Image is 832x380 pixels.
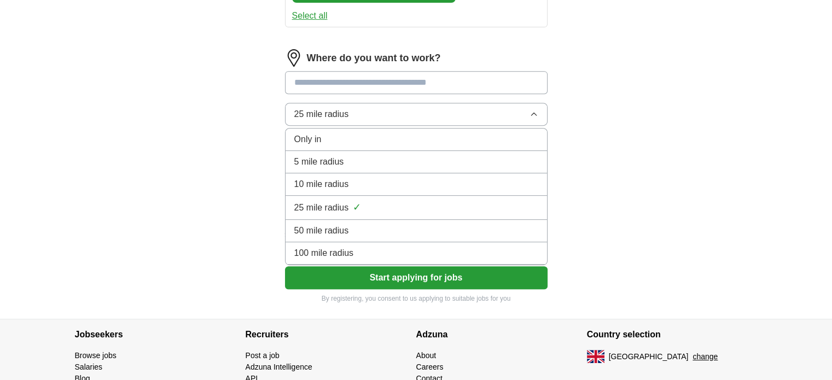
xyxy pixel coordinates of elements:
[75,363,103,371] a: Salaries
[587,350,604,363] img: UK flag
[587,319,758,350] h4: Country selection
[294,247,354,260] span: 100 mile radius
[285,266,548,289] button: Start applying for jobs
[609,351,689,363] span: [GEOGRAPHIC_DATA]
[294,133,322,146] span: Only in
[416,363,444,371] a: Careers
[693,351,718,363] button: change
[353,200,361,215] span: ✓
[294,155,344,168] span: 5 mile radius
[294,201,349,214] span: 25 mile radius
[285,49,302,67] img: location.png
[294,178,349,191] span: 10 mile radius
[246,363,312,371] a: Adzuna Intelligence
[294,224,349,237] span: 50 mile radius
[307,51,441,66] label: Where do you want to work?
[294,108,349,121] span: 25 mile radius
[292,9,328,22] button: Select all
[285,294,548,303] p: By registering, you consent to us applying to suitable jobs for you
[246,351,280,360] a: Post a job
[75,351,117,360] a: Browse jobs
[285,103,548,126] button: 25 mile radius
[416,351,437,360] a: About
